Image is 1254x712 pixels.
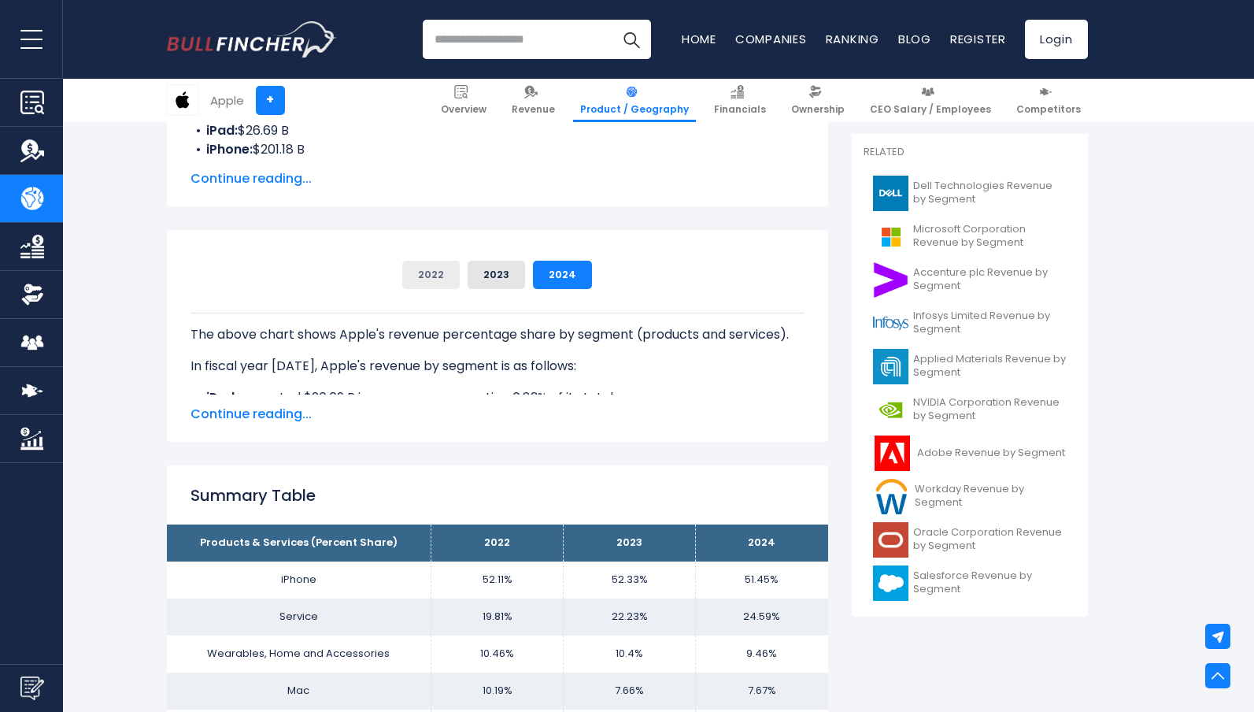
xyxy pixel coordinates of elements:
span: Adobe Revenue by Segment [917,447,1065,460]
span: Continue reading... [191,169,805,188]
span: Product / Geography [580,103,689,116]
th: 2022 [431,525,564,562]
td: 52.33% [564,562,696,599]
span: NVIDIA Corporation Revenue by Segment [913,396,1067,423]
a: Adobe Revenue by Segment [864,432,1076,475]
th: 2024 [696,525,828,562]
td: 19.81% [431,599,564,636]
button: 2023 [468,261,525,289]
a: Ranking [826,31,879,47]
span: Competitors [1016,103,1081,116]
a: Financials [707,79,773,122]
span: Continue reading... [191,405,805,424]
button: Search [612,20,651,59]
button: 2024 [533,261,592,289]
a: CEO Salary / Employees [863,79,998,122]
span: Oracle Corporation Revenue by Segment [913,526,1067,553]
a: Ownership [784,79,852,122]
li: generated $26.69 B in revenue, representing 6.83% of its total revenue. [191,388,805,407]
span: Workday Revenue by Segment [915,483,1066,510]
img: INFY logo [873,306,908,341]
th: 2023 [564,525,696,562]
a: Competitors [1009,79,1088,122]
td: Service [167,599,431,636]
div: Apple [210,91,244,109]
td: 9.46% [696,636,828,673]
span: Microsoft Corporation Revenue by Segment [913,223,1067,250]
a: Register [950,31,1006,47]
a: Dell Technologies Revenue by Segment [864,172,1076,215]
span: Salesforce Revenue by Segment [913,569,1067,596]
img: ACN logo [873,262,908,298]
a: + [256,86,285,115]
span: Infosys Limited Revenue by Segment [913,310,1067,336]
a: Salesforce Revenue by Segment [864,562,1076,605]
span: Financials [714,103,766,116]
td: 10.19% [431,673,564,710]
td: 7.67% [696,673,828,710]
img: Bullfincher logo [167,21,337,57]
a: Product / Geography [573,79,696,122]
h2: Summary Table [191,484,805,507]
td: 52.11% [431,562,564,599]
a: Home [682,31,716,47]
td: 7.66% [564,673,696,710]
a: Blog [898,31,931,47]
a: Microsoft Corporation Revenue by Segment [864,215,1076,258]
li: $26.69 B [191,121,805,140]
a: Companies [735,31,807,47]
span: CEO Salary / Employees [870,103,991,116]
p: Related [864,146,1076,159]
a: Accenture plc Revenue by Segment [864,258,1076,302]
b: iPhone: [206,140,253,158]
td: 51.45% [696,562,828,599]
a: Overview [434,79,494,122]
p: In fiscal year [DATE], Apple's revenue by segment is as follows: [191,357,805,376]
img: ADBE logo [873,436,912,471]
a: Go to homepage [167,21,336,57]
span: Accenture plc Revenue by Segment [913,266,1067,293]
a: Applied Materials Revenue by Segment [864,345,1076,388]
td: 24.59% [696,599,828,636]
b: iPad [206,388,235,406]
img: MSFT logo [873,219,908,254]
img: Ownership [20,283,44,306]
span: Overview [441,103,486,116]
th: Products & Services (Percent Share) [167,525,431,562]
img: WDAY logo [873,479,911,514]
span: Revenue [512,103,555,116]
a: Login [1025,20,1088,59]
a: Oracle Corporation Revenue by Segment [864,518,1076,562]
td: 10.4% [564,636,696,673]
td: iPhone [167,562,431,599]
a: Workday Revenue by Segment [864,475,1076,518]
td: 22.23% [564,599,696,636]
span: Ownership [791,103,845,116]
td: Mac [167,673,431,710]
b: iPad: [206,121,238,139]
img: ORCL logo [873,522,908,558]
span: Dell Technologies Revenue by Segment [913,180,1067,206]
li: $201.18 B [191,140,805,159]
td: 10.46% [431,636,564,673]
img: NVDA logo [873,392,908,428]
img: AMAT logo [873,349,908,384]
p: The above chart shows Apple's revenue percentage share by segment (products and services). [191,325,805,344]
div: The for Apple is the iPhone, which represents 51.45% of its total revenue. The for Apple is the i... [191,313,805,558]
button: 2022 [402,261,460,289]
img: AAPL logo [168,85,198,115]
a: Infosys Limited Revenue by Segment [864,302,1076,345]
a: NVIDIA Corporation Revenue by Segment [864,388,1076,432]
td: Wearables, Home and Accessories [167,636,431,673]
span: Applied Materials Revenue by Segment [913,353,1067,380]
a: Revenue [505,79,562,122]
img: DELL logo [873,176,908,211]
img: CRM logo [873,566,908,601]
